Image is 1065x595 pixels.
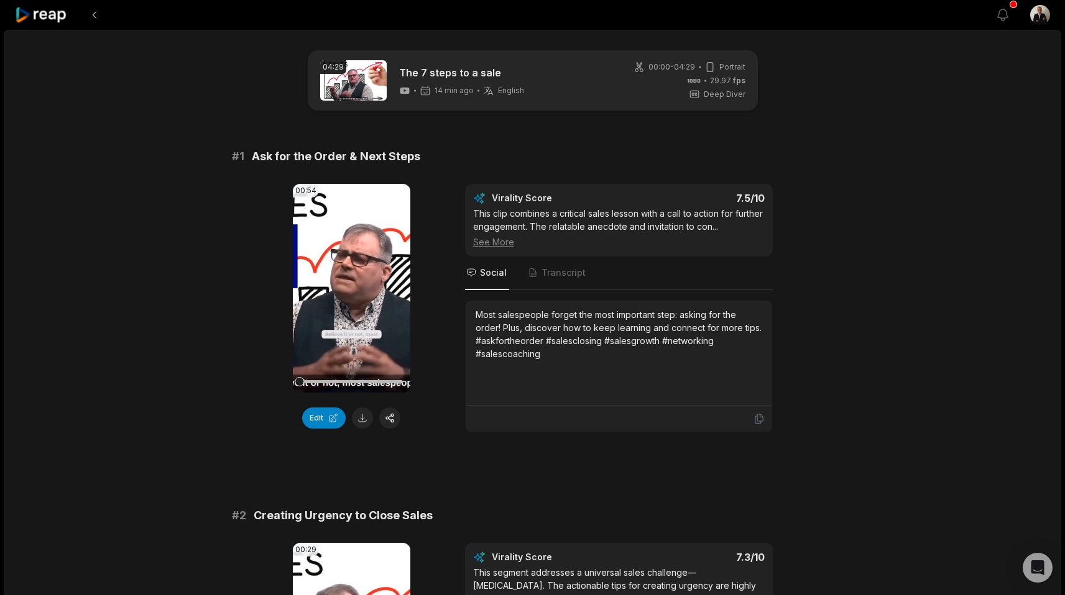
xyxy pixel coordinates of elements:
span: English [498,86,524,96]
span: Creating Urgency to Close Sales [254,507,433,524]
div: See More [473,235,765,248]
span: Social [480,266,507,279]
video: Your browser does not support mp4 format. [293,184,410,393]
div: Virality Score [492,551,625,563]
div: Virality Score [492,192,625,204]
span: 00:00 - 04:29 [648,61,695,73]
div: This clip combines a critical sales lesson with a call to action for further engagement. The rela... [473,207,765,248]
nav: Tabs [465,257,773,290]
div: Most salespeople forget the most important step: asking for the order! Plus, discover how to keep... [476,308,762,360]
span: 14 min ago [435,86,474,96]
span: Portrait [719,61,745,73]
span: # 2 [232,507,246,524]
button: Edit [302,407,346,429]
span: # 1 [232,148,244,165]
span: Ask for the Order & Next Steps [252,148,420,165]
div: 7.3 /10 [631,551,765,563]
div: Open Intercom Messenger [1023,553,1053,583]
span: Deep Diver [704,89,745,100]
a: The 7 steps to a sale [399,65,524,80]
span: 29.97 [710,75,745,86]
span: fps [733,76,745,85]
div: 7.5 /10 [631,192,765,204]
span: Transcript [542,266,586,279]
